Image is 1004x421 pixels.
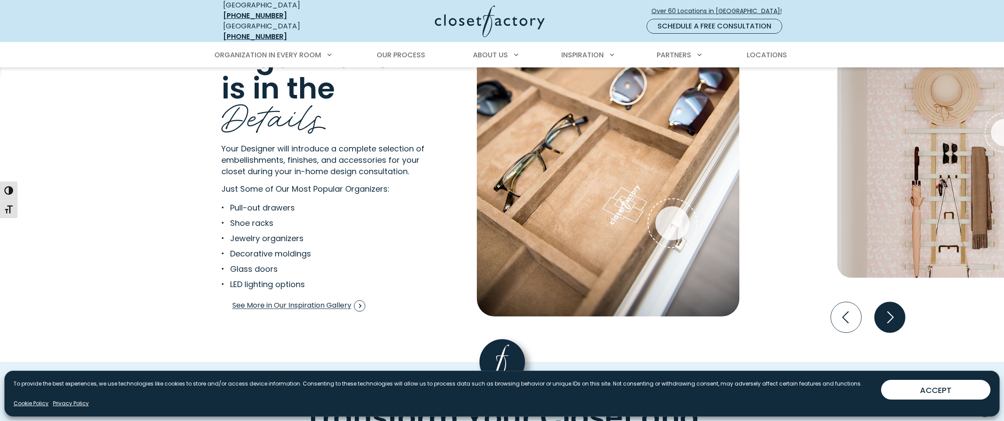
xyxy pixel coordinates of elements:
[221,202,421,214] li: Pull-out drawers
[53,400,89,407] a: Privacy Policy
[208,43,796,67] nav: Primary Menu
[221,232,421,244] li: Jewelry organizers
[477,41,739,316] img: sunglass tray
[221,88,326,140] span: Details
[221,68,335,108] span: is in the
[435,5,545,37] img: Closet Factory Logo
[561,50,604,60] span: Inspiration
[651,4,789,19] a: Over 60 Locations in [GEOGRAPHIC_DATA]!
[221,183,449,195] p: Just Some of Our Most Popular Organizers:
[221,217,421,229] li: Shoe racks
[747,50,787,60] span: Locations
[14,380,862,388] p: To provide the best experiences, we use technologies like cookies to store and/or access device i...
[232,300,365,312] span: See More in Our Inspiration Gallery
[221,278,421,290] li: LED lighting options
[232,297,366,315] a: See More in Our Inspiration Gallery
[377,50,425,60] span: Our Process
[871,298,909,336] button: Next slide
[881,380,990,400] button: ACCEPT
[214,50,321,60] span: Organization in Every Room
[223,21,350,42] div: [GEOGRAPHIC_DATA]
[657,50,691,60] span: Partners
[221,143,424,177] span: Your Designer will introduce a complete selection of embellishments, finishes, and accessories fo...
[827,298,865,336] button: Previous slide
[221,263,421,275] li: Glass doors
[651,7,789,16] span: Over 60 Locations in [GEOGRAPHIC_DATA]!
[14,400,49,407] a: Cookie Policy
[223,32,287,42] a: [PHONE_NUMBER]
[473,50,508,60] span: About Us
[221,248,421,260] li: Decorative moldings
[647,19,782,34] a: Schedule a Free Consultation
[223,11,287,21] a: [PHONE_NUMBER]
